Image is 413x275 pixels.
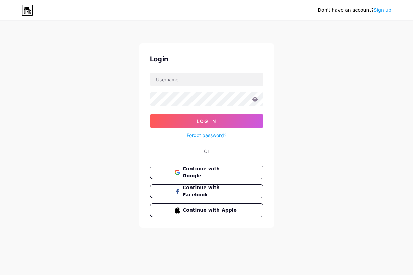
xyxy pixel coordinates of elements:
[183,165,238,179] span: Continue with Google
[150,54,263,64] div: Login
[183,184,238,198] span: Continue with Facebook
[150,166,263,179] button: Continue with Google
[150,184,263,198] button: Continue with Facebook
[187,132,226,139] a: Forgot password?
[150,114,263,128] button: Log In
[183,207,238,214] span: Continue with Apple
[374,7,391,13] a: Sign up
[204,148,209,155] div: Or
[318,7,391,14] div: Don't have an account?
[150,203,263,217] button: Continue with Apple
[197,118,216,124] span: Log In
[150,73,263,86] input: Username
